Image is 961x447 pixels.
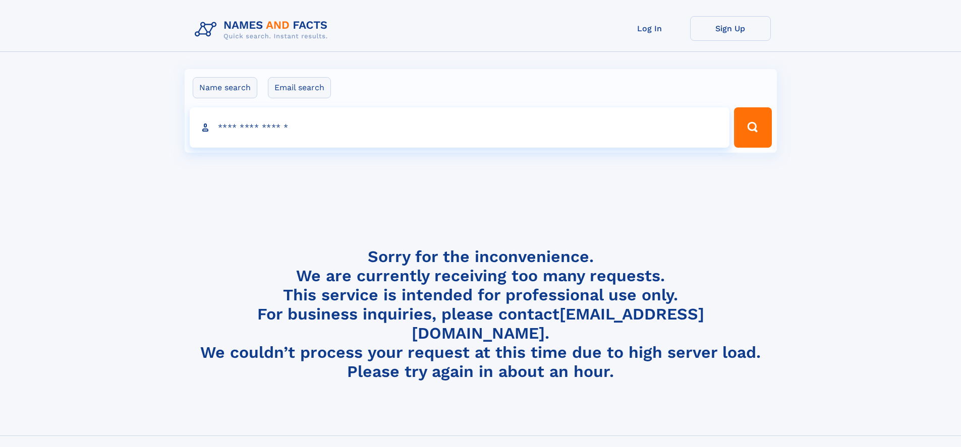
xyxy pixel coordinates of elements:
[190,107,730,148] input: search input
[609,16,690,41] a: Log In
[191,16,336,43] img: Logo Names and Facts
[734,107,771,148] button: Search Button
[268,77,331,98] label: Email search
[412,304,704,343] a: [EMAIL_ADDRESS][DOMAIN_NAME]
[191,247,771,381] h4: Sorry for the inconvenience. We are currently receiving too many requests. This service is intend...
[193,77,257,98] label: Name search
[690,16,771,41] a: Sign Up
